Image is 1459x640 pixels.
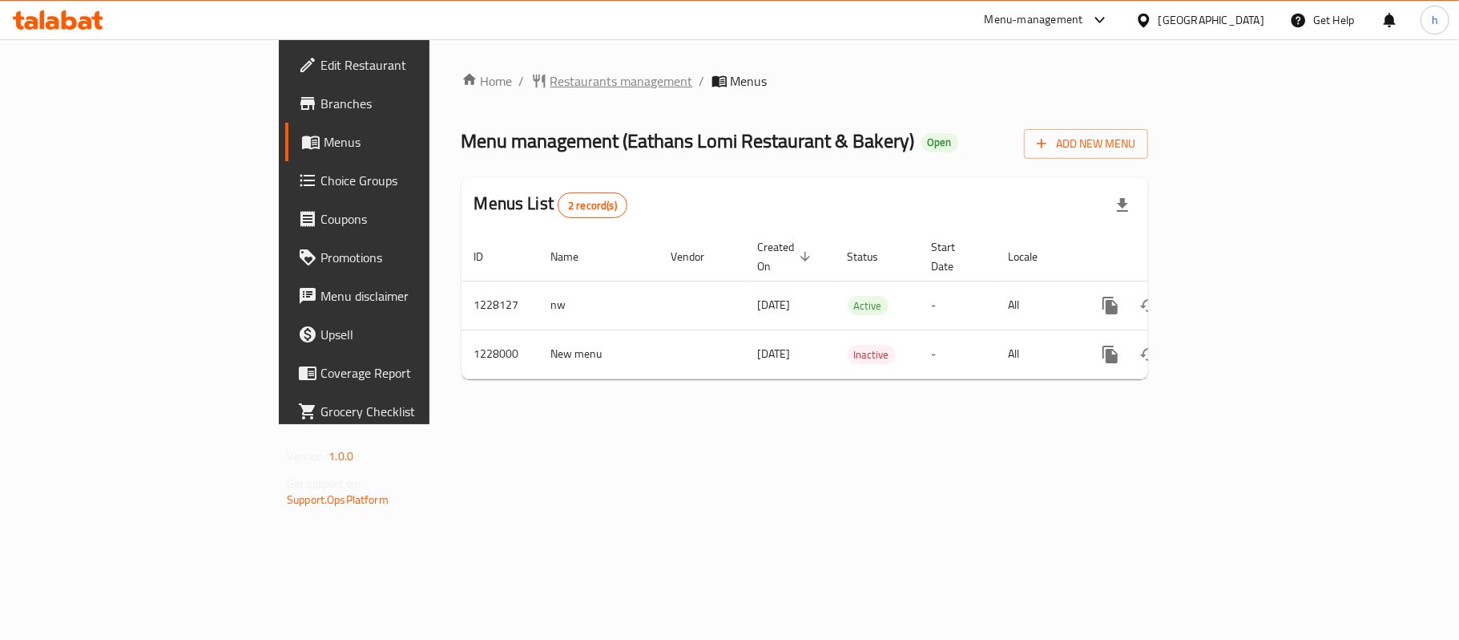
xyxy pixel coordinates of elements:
div: Export file [1103,186,1142,225]
span: Upsell [320,325,510,344]
span: Locale [1009,247,1059,266]
a: Coupons [285,200,522,238]
a: Coverage Report [285,354,522,392]
td: All [996,281,1078,330]
td: nw [538,281,659,330]
span: Name [551,247,600,266]
h2: Menus List [474,192,627,218]
span: Coupons [320,209,510,229]
td: - [919,281,996,330]
span: Get support on: [287,473,361,494]
span: Created On [758,237,816,276]
div: [GEOGRAPHIC_DATA] [1159,11,1264,29]
a: Support.OpsPlatform [287,489,389,510]
td: All [996,330,1078,379]
span: Menu disclaimer [320,286,510,306]
span: Open [921,136,958,149]
span: Choice Groups [320,171,510,190]
span: Branches [320,94,510,113]
li: / [699,71,705,91]
a: Restaurants management [531,71,693,91]
a: Grocery Checklist [285,392,522,431]
span: Restaurants management [550,71,693,91]
span: Vendor [671,247,726,266]
div: Open [921,133,958,152]
td: - [919,330,996,379]
nav: breadcrumb [461,71,1148,91]
span: Edit Restaurant [320,55,510,75]
span: [DATE] [758,294,791,315]
span: Active [848,297,889,315]
button: Change Status [1130,286,1168,325]
button: more [1091,286,1130,325]
span: h [1432,11,1438,29]
span: Start Date [932,237,977,276]
table: enhanced table [461,233,1258,379]
span: Menu management ( Eathans Lomi Restaurant & Bakery ) [461,123,915,159]
span: [DATE] [758,343,791,364]
div: Active [848,296,889,315]
a: Upsell [285,315,522,354]
a: Branches [285,84,522,123]
span: Inactive [848,346,896,364]
span: Menus [731,71,768,91]
span: Version: [287,446,326,467]
span: Promotions [320,248,510,267]
span: Coverage Report [320,363,510,383]
td: New menu [538,330,659,379]
a: Edit Restaurant [285,46,522,84]
a: Menu disclaimer [285,277,522,315]
span: Menus [324,132,510,152]
div: Menu-management [985,10,1083,30]
button: Change Status [1130,335,1168,374]
span: 2 record(s) [558,198,627,213]
span: Grocery Checklist [320,402,510,421]
span: ID [474,247,505,266]
th: Actions [1078,233,1258,282]
span: Add New Menu [1037,134,1135,154]
a: Choice Groups [285,161,522,200]
span: Status [848,247,900,266]
span: 1.0.0 [328,446,353,467]
button: more [1091,335,1130,374]
button: Add New Menu [1024,129,1148,159]
a: Menus [285,123,522,161]
a: Promotions [285,238,522,277]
